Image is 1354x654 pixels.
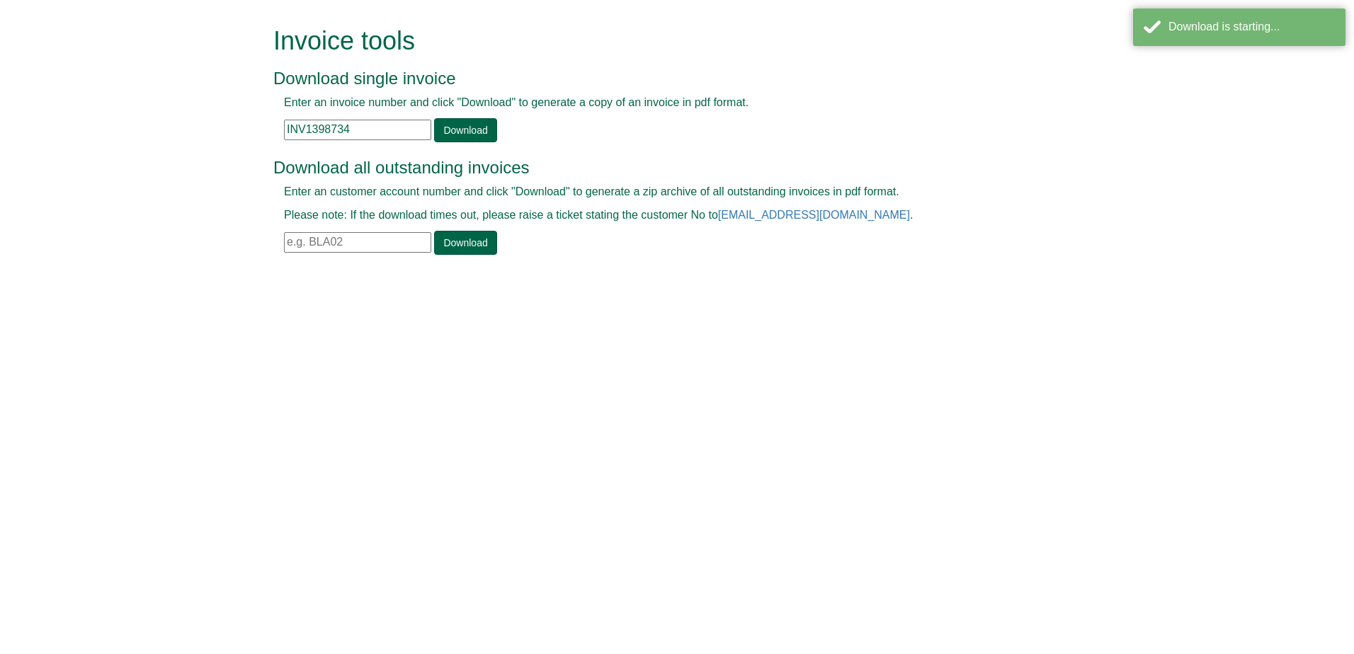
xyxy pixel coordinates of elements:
input: e.g. INV1234 [284,120,431,140]
h3: Download all outstanding invoices [273,159,1049,177]
a: [EMAIL_ADDRESS][DOMAIN_NAME] [718,209,910,221]
h3: Download single invoice [273,69,1049,88]
input: e.g. BLA02 [284,232,431,253]
p: Enter an invoice number and click "Download" to generate a copy of an invoice in pdf format. [284,95,1038,111]
h1: Invoice tools [273,27,1049,55]
div: Download is starting... [1168,19,1335,35]
p: Enter an customer account number and click "Download" to generate a zip archive of all outstandin... [284,184,1038,200]
a: Download [434,118,496,142]
p: Please note: If the download times out, please raise a ticket stating the customer No to . [284,207,1038,224]
a: Download [434,231,496,255]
